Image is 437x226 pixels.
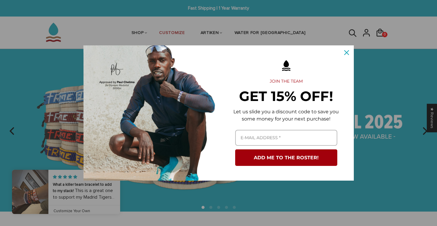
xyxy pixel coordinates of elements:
h2: JOIN THE TEAM [228,79,344,84]
input: Email field [235,130,337,146]
strong: GET 15% OFF! [239,88,333,104]
p: Let us slide you a discount code to save you some money for your next purchase! [228,108,344,123]
button: ADD ME TO THE ROSTER! [235,149,337,166]
svg: close icon [344,50,349,55]
button: Close [339,45,354,60]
